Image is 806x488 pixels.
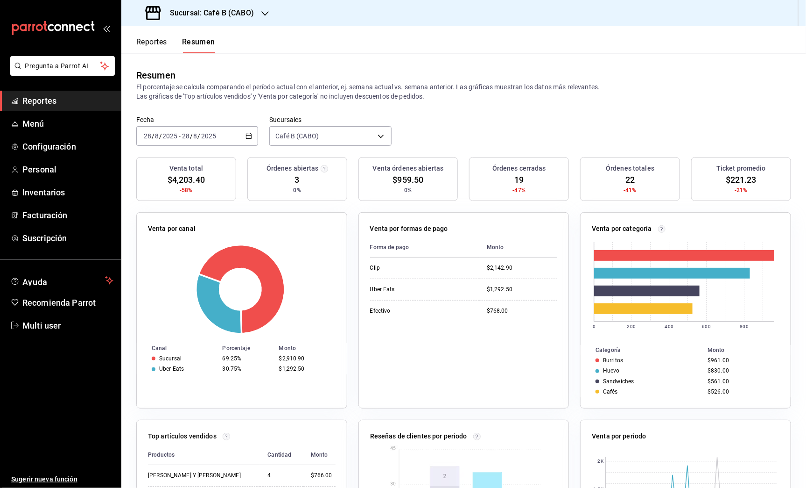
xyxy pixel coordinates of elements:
[393,173,424,186] span: $959.50
[148,472,241,480] div: [PERSON_NAME] Y [PERSON_NAME]
[22,275,101,286] span: Ayuda
[704,345,791,355] th: Monto
[716,164,766,173] h3: Ticket promedio
[179,132,181,140] span: -
[10,56,115,76] button: Pregunta a Parrot AI
[492,164,546,173] h3: Órdenes cerradas
[487,307,557,315] div: $768.00
[22,232,113,244] span: Suscripción
[137,343,219,353] th: Canal
[303,445,336,465] th: Monto
[136,117,258,123] label: Fecha
[598,459,604,464] text: 2K
[279,355,332,362] div: $2,910.90
[22,140,113,153] span: Configuración
[148,445,260,465] th: Productos
[168,173,205,186] span: $4,203.40
[708,388,776,395] div: $526.00
[370,431,467,441] p: Reseñas de clientes por periodo
[606,164,654,173] h3: Órdenes totales
[193,132,198,140] input: --
[22,296,113,309] span: Recomienda Parrot
[182,132,190,140] input: --
[169,164,203,173] h3: Venta total
[370,237,479,258] th: Forma de pago
[22,163,113,176] span: Personal
[7,68,115,78] a: Pregunta a Parrot AI
[198,132,201,140] span: /
[479,237,557,258] th: Monto
[627,324,636,329] text: 200
[162,7,254,19] h3: Sucursal: Café B (CABO)
[279,366,332,372] div: $1,292.50
[370,286,463,294] div: Uber Eats
[22,209,113,222] span: Facturación
[219,343,275,353] th: Porcentaje
[136,68,175,82] div: Resumen
[592,431,646,441] p: Venta por periodo
[152,132,154,140] span: /
[708,367,776,374] div: $830.00
[136,37,167,53] button: Reportes
[136,37,215,53] div: navigation tabs
[267,472,295,480] div: 4
[708,357,776,364] div: $961.00
[182,37,215,53] button: Resumen
[514,173,524,186] span: 19
[143,132,152,140] input: --
[404,186,412,194] span: 0%
[311,472,336,480] div: $766.00
[25,61,100,71] span: Pregunta a Parrot AI
[373,164,444,173] h3: Venta órdenes abiertas
[603,367,620,374] div: Huevo
[708,378,776,385] div: $561.00
[603,388,618,395] div: Cafés
[162,132,178,140] input: ----
[275,131,319,141] span: Café B (CABO)
[295,173,300,186] span: 3
[223,355,272,362] div: 69.25%
[266,164,319,173] h3: Órdenes abiertas
[625,173,635,186] span: 22
[370,264,463,272] div: Clip
[180,186,193,194] span: -58%
[624,186,637,194] span: -41%
[148,431,217,441] p: Top artículos vendidos
[593,324,596,329] text: 0
[159,355,182,362] div: Sucursal
[603,357,623,364] div: Burritos
[136,82,791,101] p: El porcentaje se calcula comparando el período actual con el anterior, ej. semana actual vs. sema...
[22,319,113,332] span: Multi user
[487,264,557,272] div: $2,142.90
[260,445,303,465] th: Cantidad
[269,117,391,123] label: Sucursales
[148,224,196,234] p: Venta por canal
[22,117,113,130] span: Menú
[370,307,463,315] div: Efectivo
[159,366,184,372] div: Uber Eats
[726,173,757,186] span: $221.23
[275,343,347,353] th: Monto
[513,186,526,194] span: -47%
[740,324,749,329] text: 800
[201,132,217,140] input: ----
[487,286,557,294] div: $1,292.50
[665,324,673,329] text: 400
[22,186,113,199] span: Inventarios
[159,132,162,140] span: /
[702,324,711,329] text: 600
[592,224,652,234] p: Venta por categoría
[11,474,113,484] span: Sugerir nueva función
[22,94,113,107] span: Reportes
[581,345,704,355] th: Categoría
[154,132,159,140] input: --
[370,224,448,234] p: Venta por formas de pago
[223,366,272,372] div: 30.75%
[603,378,634,385] div: Sandwiches
[190,132,193,140] span: /
[735,186,748,194] span: -21%
[294,186,301,194] span: 0%
[103,24,110,32] button: open_drawer_menu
